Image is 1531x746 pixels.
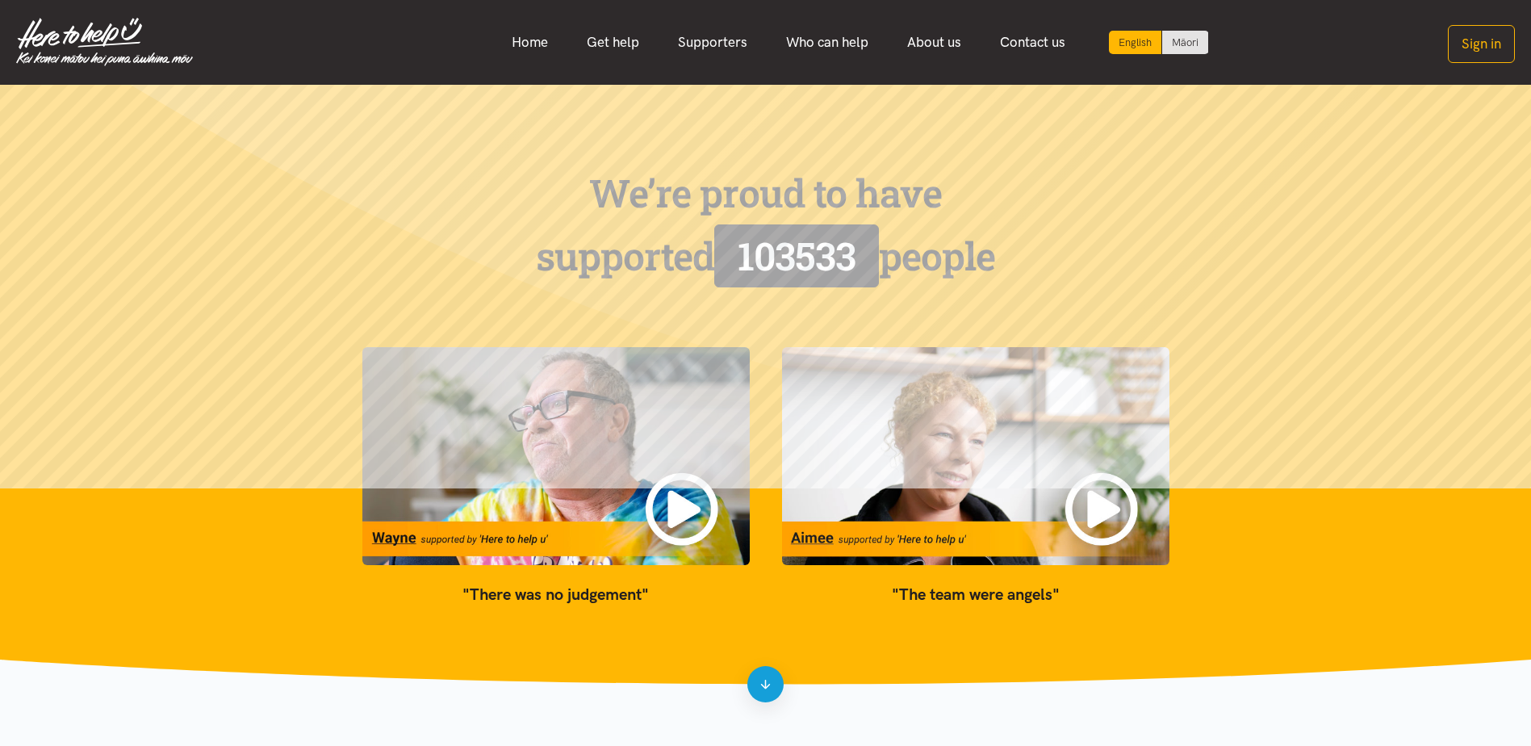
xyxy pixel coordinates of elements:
[492,25,567,60] a: Home
[782,347,1169,565] img: The team were angels video
[888,25,981,60] a: About us
[567,25,659,60] a: Get help
[1448,25,1515,63] button: Sign in
[659,25,767,60] a: Supporters
[362,162,1169,288] div: We’re proud to have supported people
[16,18,193,66] img: Home
[1109,31,1209,54] div: Language toggle
[782,581,1169,607] blockquote: "The team were angels"
[981,25,1085,60] a: Contact us
[1109,31,1162,54] div: Current language
[362,581,750,607] blockquote: "There was no judgement"
[767,25,888,60] a: Who can help
[362,347,750,565] img: There was no judgement video
[1162,31,1208,54] a: Switch to Te Reo Māori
